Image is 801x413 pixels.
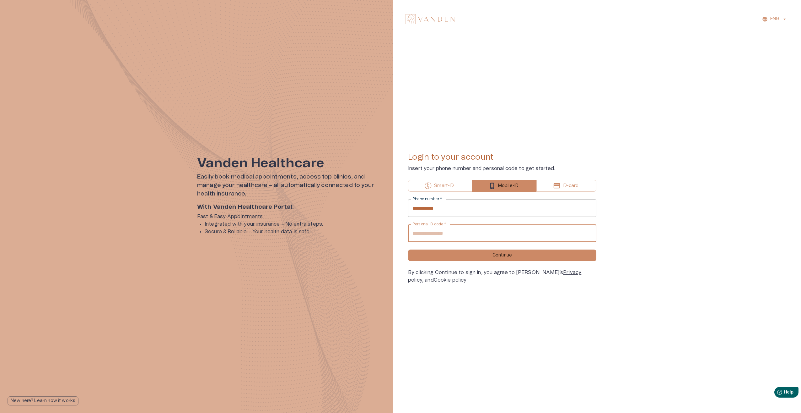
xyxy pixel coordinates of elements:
button: New here? Learn how it works [8,396,78,405]
p: Mobile-ID [498,183,519,189]
h4: Login to your account [408,152,596,162]
p: Smart-ID [434,183,454,189]
a: Cookie policy [434,278,467,283]
button: Continue [408,250,596,261]
p: Continue [492,252,512,259]
iframe: Help widget launcher [752,384,801,402]
label: Personal ID code [412,222,446,227]
p: ID-card [563,183,578,189]
button: ENG [761,14,788,24]
button: ID-card [536,180,596,192]
div: By clicking Continue to sign in, you agree to [PERSON_NAME]’s , and [408,269,596,284]
label: Phone number [412,196,442,202]
button: Smart-ID [408,180,472,192]
button: Mobile-ID [472,180,537,192]
img: Vanden logo [406,14,455,24]
p: New here? Learn how it works [11,398,75,404]
p: Insert your phone number and personal code to get started. [408,165,596,172]
p: ENG [770,16,779,22]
